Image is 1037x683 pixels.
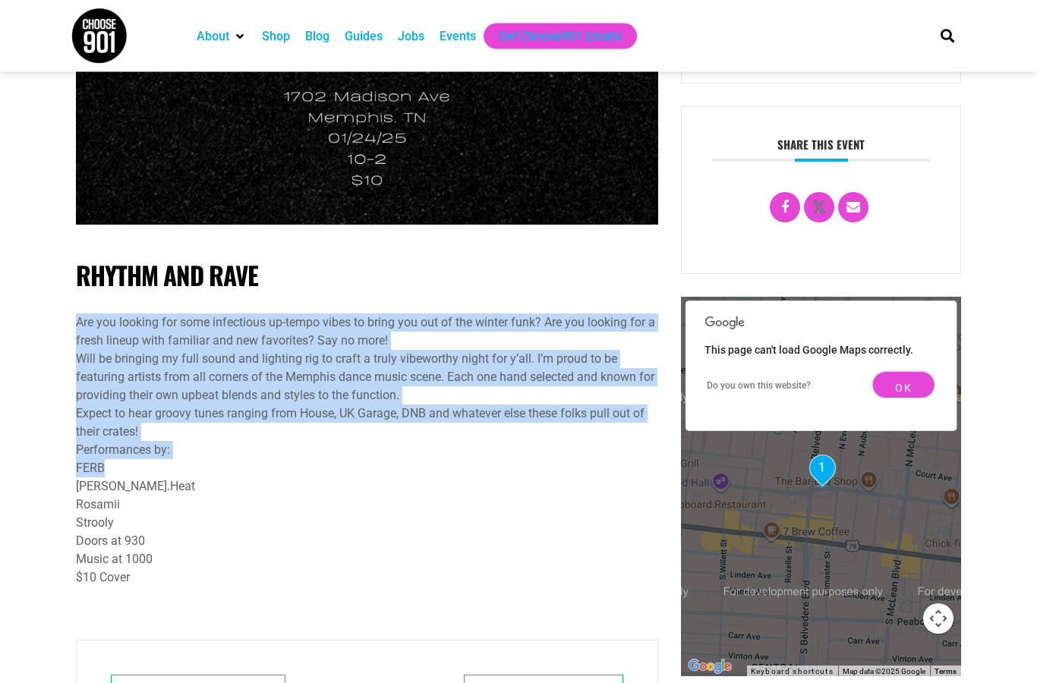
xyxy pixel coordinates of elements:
[76,442,658,533] div: Performances by: FERB [PERSON_NAME].Heat Rosamii Strooly
[440,27,476,46] a: Events
[76,261,658,291] h1: Rhythm and Rave
[704,345,913,357] span: This page can't load Google Maps correctly.
[76,533,658,569] div: Doors at 930 Music at 1000
[189,24,915,49] nav: Main nav
[197,27,229,46] a: About
[707,381,811,392] a: Do you own this website?
[712,138,930,162] h3: Share this event
[305,27,329,46] a: Blog
[262,27,290,46] a: Shop
[685,657,735,677] a: Open this area in Google Maps (opens a new window)
[189,24,254,49] div: About
[838,193,868,223] a: Email
[751,667,834,678] button: Keyboard shortcuts
[923,604,953,634] button: Map camera controls
[872,372,935,399] button: OK
[76,351,658,405] div: Will be bringing my full sound and lighting rig to craft a truly vibeworthy night for y’all. I’m ...
[935,24,960,49] div: Search
[843,668,925,676] span: Map data ©2025 Google
[810,461,835,476] span: 1
[499,27,622,46] a: Get Choose901 Emails
[76,405,658,442] div: Expect to hear groovy tunes ranging from House, UK Garage, DNB and whatever else these folks pull...
[685,657,735,677] img: Google
[770,193,800,223] a: Share on Facebook
[804,193,834,223] a: X Social Network
[398,27,424,46] a: Jobs
[935,668,957,676] a: Terms (opens in new tab)
[345,27,383,46] a: Guides
[76,314,658,351] div: Are you looking for some infectious up-tempo vibes to bring you out of the winter funk? Are you l...
[76,569,658,587] div: $10 Cover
